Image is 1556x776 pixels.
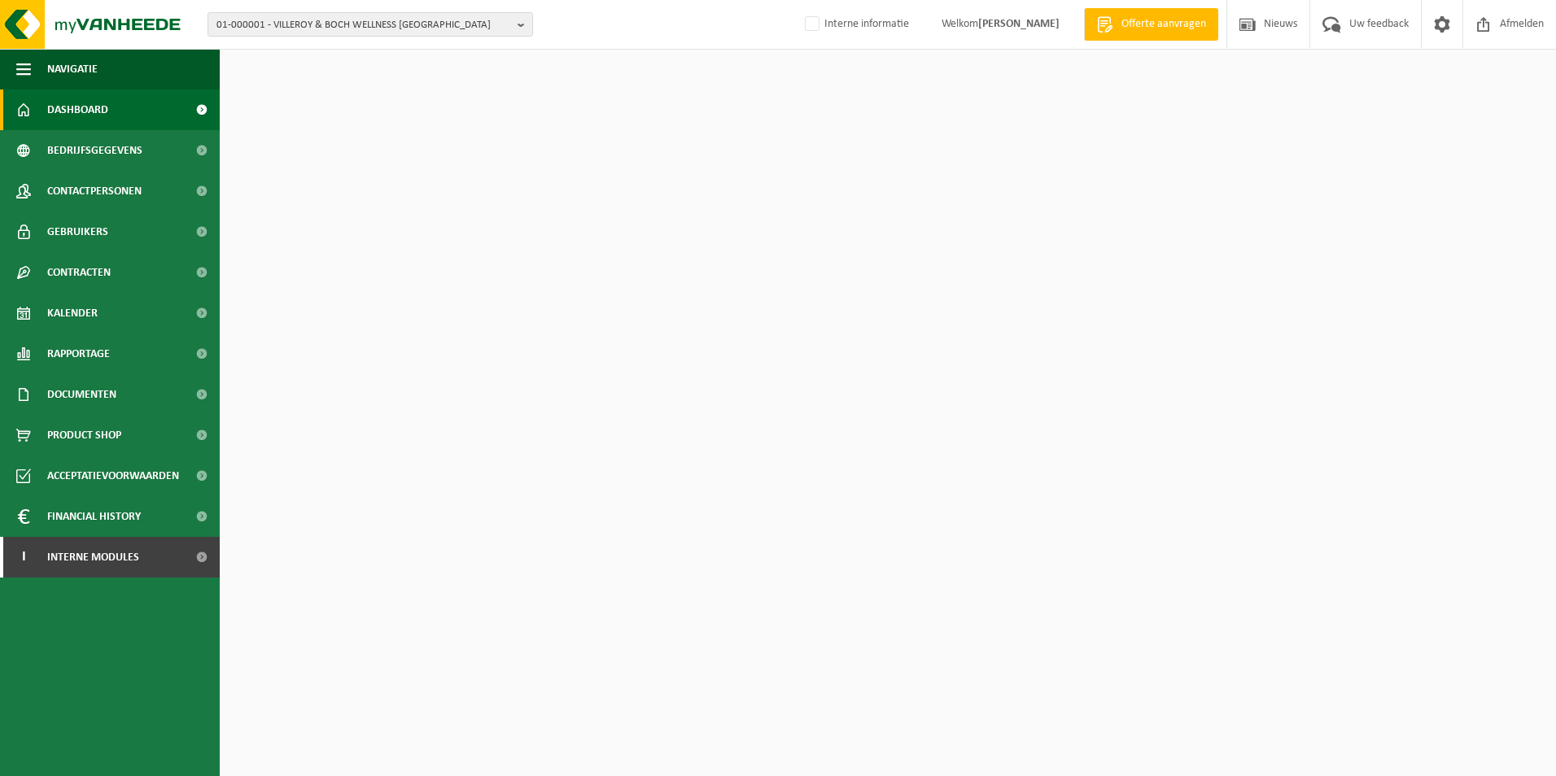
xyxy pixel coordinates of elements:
[216,13,511,37] span: 01-000001 - VILLEROY & BOCH WELLNESS [GEOGRAPHIC_DATA]
[47,293,98,334] span: Kalender
[47,252,111,293] span: Contracten
[47,49,98,89] span: Navigatie
[16,537,31,578] span: I
[47,334,110,374] span: Rapportage
[47,171,142,211] span: Contactpersonen
[47,211,108,252] span: Gebruikers
[1117,16,1210,33] span: Offerte aanvragen
[47,537,139,578] span: Interne modules
[47,130,142,171] span: Bedrijfsgegevens
[47,496,141,537] span: Financial History
[47,456,179,496] span: Acceptatievoorwaarden
[978,18,1060,30] strong: [PERSON_NAME]
[802,12,909,37] label: Interne informatie
[47,374,116,415] span: Documenten
[208,12,533,37] button: 01-000001 - VILLEROY & BOCH WELLNESS [GEOGRAPHIC_DATA]
[47,415,121,456] span: Product Shop
[47,89,108,130] span: Dashboard
[1084,8,1218,41] a: Offerte aanvragen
